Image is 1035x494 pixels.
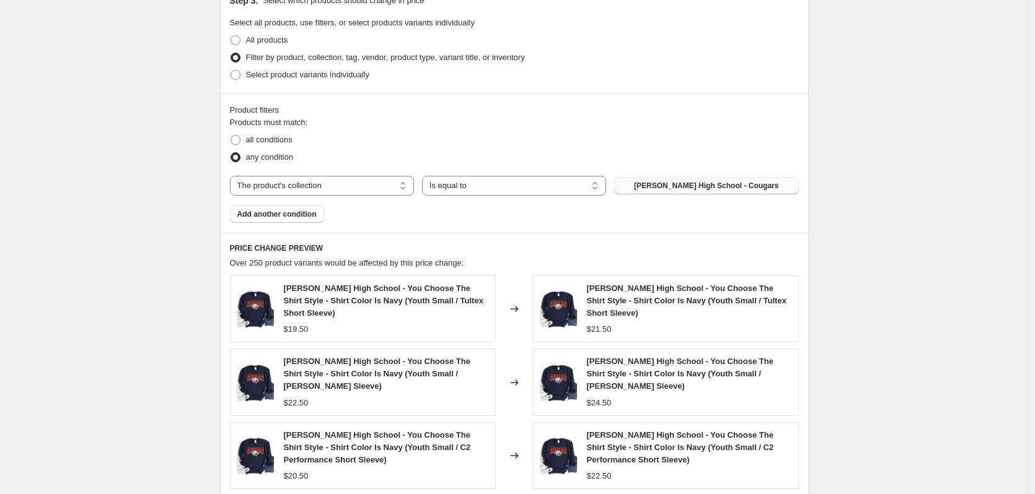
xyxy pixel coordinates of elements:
span: [PERSON_NAME] High School - You Choose The Shirt Style - Shirt Color Is Navy (Youth Small / Tulte... [587,284,786,318]
span: All products [246,35,288,45]
div: $22.50 [587,470,612,482]
span: all conditions [246,135,293,144]
h6: PRICE CHANGE PREVIEW [230,243,799,253]
img: Carson5_80x.jpg [237,364,274,401]
div: Product filters [230,104,799,116]
button: Carson High School - Cougars [614,177,798,194]
button: Add another condition [230,206,324,223]
span: [PERSON_NAME] High School - Cougars [634,181,778,191]
img: Carson5_80x.jpg [237,290,274,327]
span: Select product variants individually [246,70,369,79]
span: [PERSON_NAME] High School - You Choose The Shirt Style - Shirt Color Is Navy (Youth Small / C2 Pe... [284,430,471,464]
span: Over 250 product variants would be affected by this price change: [230,258,464,267]
span: [PERSON_NAME] High School - You Choose The Shirt Style - Shirt Color Is Navy (Youth Small / [PERS... [587,357,773,391]
div: $24.50 [587,397,612,409]
img: Carson5_80x.jpg [540,290,577,327]
div: $21.50 [587,323,612,336]
img: Carson5_80x.jpg [237,437,274,474]
span: [PERSON_NAME] High School - You Choose The Shirt Style - Shirt Color Is Navy (Youth Small / C2 Pe... [587,430,774,464]
span: any condition [246,152,294,162]
span: Add another condition [237,209,317,219]
div: $20.50 [284,470,309,482]
span: Filter by product, collection, tag, vendor, product type, variant title, or inventory [246,53,525,62]
span: Select all products, use filters, or select products variants individually [230,18,475,27]
span: Products must match: [230,118,308,127]
span: [PERSON_NAME] High School - You Choose The Shirt Style - Shirt Color Is Navy (Youth Small / Tulte... [284,284,483,318]
img: Carson5_80x.jpg [540,364,577,401]
img: Carson5_80x.jpg [540,437,577,474]
div: $19.50 [284,323,309,336]
div: $22.50 [284,397,309,409]
span: [PERSON_NAME] High School - You Choose The Shirt Style - Shirt Color Is Navy (Youth Small / [PERS... [284,357,470,391]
